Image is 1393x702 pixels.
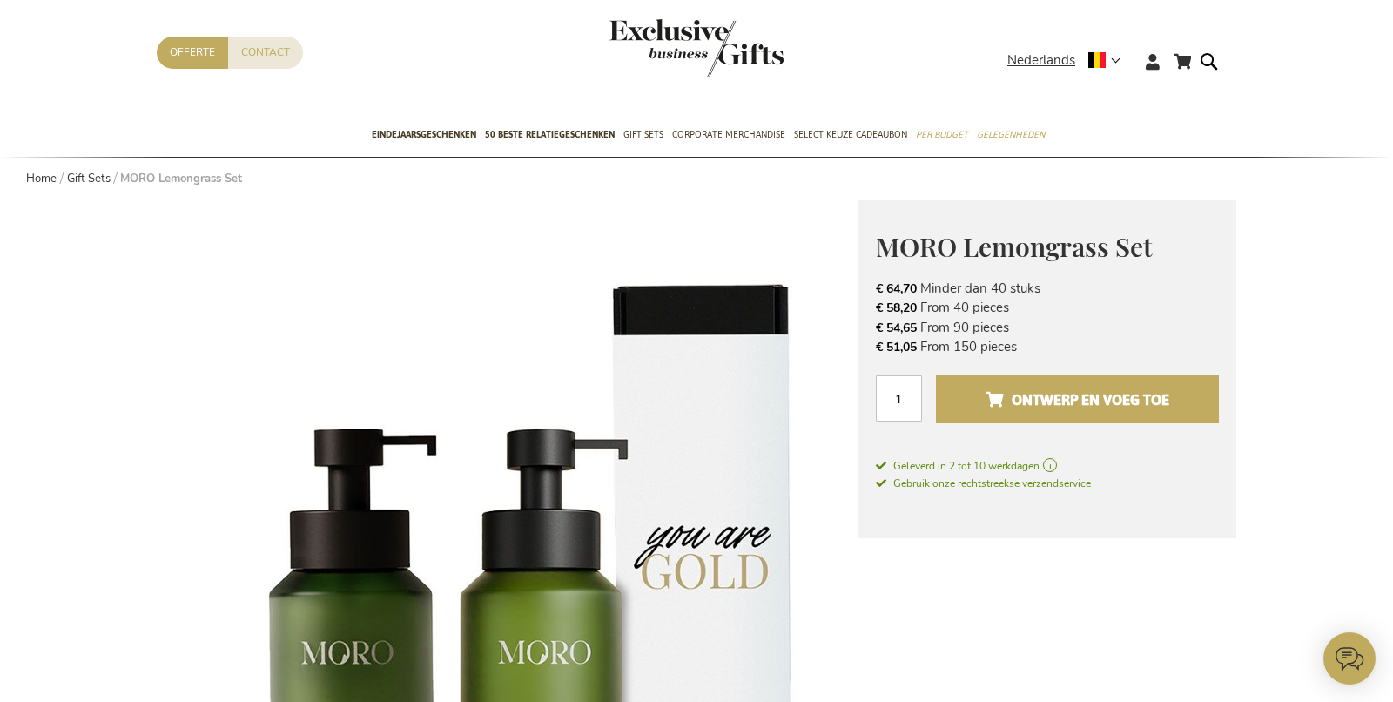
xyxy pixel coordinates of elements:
[876,229,1153,264] span: MORO Lemongrass Set
[916,125,968,144] span: Per Budget
[876,318,1219,337] li: From 90 pieces
[876,320,917,336] span: € 54,65
[794,125,907,144] span: Select Keuze Cadeaubon
[672,125,785,144] span: Corporate Merchandise
[26,171,57,186] a: Home
[157,37,228,69] a: Offerte
[876,337,1219,356] li: From 150 pieces
[485,125,615,144] span: 50 beste relatiegeschenken
[67,171,111,186] a: Gift Sets
[876,458,1219,474] a: Geleverd in 2 tot 10 werkdagen
[1007,51,1132,71] div: Nederlands
[876,280,917,297] span: € 64,70
[609,19,696,77] a: store logo
[876,298,1219,317] li: From 40 pieces
[1007,51,1075,71] span: Nederlands
[876,476,1091,490] span: Gebruik onze rechtstreekse verzendservice
[609,19,784,77] img: Exclusive Business gifts logo
[936,375,1219,423] button: Ontwerp en voeg toe
[876,375,922,422] input: Aantal
[228,37,303,69] a: Contact
[372,125,476,144] span: Eindejaarsgeschenken
[876,300,917,316] span: € 58,20
[876,279,1219,298] li: Minder dan 40 stuks
[876,474,1091,491] a: Gebruik onze rechtstreekse verzendservice
[977,125,1045,144] span: Gelegenheden
[623,125,663,144] span: Gift Sets
[120,171,242,186] strong: MORO Lemongrass Set
[1323,632,1376,685] iframe: belco-activator-frame
[876,339,917,355] span: € 51,05
[986,386,1169,414] span: Ontwerp en voeg toe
